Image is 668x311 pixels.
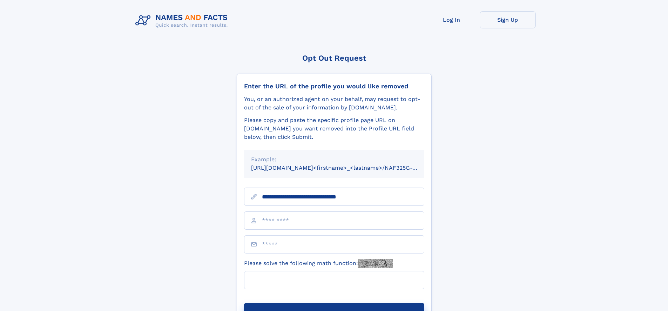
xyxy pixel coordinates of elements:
div: Enter the URL of the profile you would like removed [244,82,424,90]
div: Opt Out Request [237,54,432,62]
a: Sign Up [480,11,536,28]
div: Please copy and paste the specific profile page URL on [DOMAIN_NAME] you want removed into the Pr... [244,116,424,141]
img: Logo Names and Facts [133,11,234,30]
div: You, or an authorized agent on your behalf, may request to opt-out of the sale of your informatio... [244,95,424,112]
label: Please solve the following math function: [244,259,393,268]
small: [URL][DOMAIN_NAME]<firstname>_<lastname>/NAF325G-xxxxxxxx [251,164,438,171]
div: Example: [251,155,417,164]
a: Log In [424,11,480,28]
